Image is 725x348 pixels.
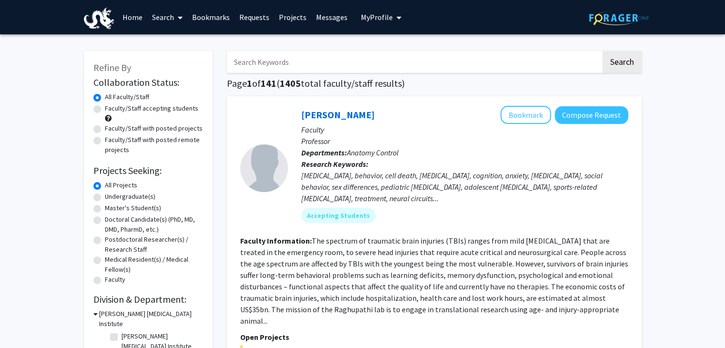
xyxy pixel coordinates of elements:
[7,305,41,341] iframe: Chat
[105,180,137,190] label: All Projects
[105,215,203,235] label: Doctoral Candidate(s) (PhD, MD, DMD, PharmD, etc.)
[500,106,551,124] button: Add Ramesh Raghupathi to Bookmarks
[147,0,187,34] a: Search
[301,109,375,121] a: [PERSON_NAME]
[280,77,301,89] span: 1405
[227,51,601,73] input: Search Keywords
[301,135,628,147] p: Professor
[105,192,155,202] label: Undergraduate(s)
[311,0,352,34] a: Messages
[105,203,161,213] label: Master's Student(s)
[105,92,149,102] label: All Faculty/Staff
[301,170,628,204] div: [MEDICAL_DATA], behavior, cell death, [MEDICAL_DATA], cognition, anxiety, [MEDICAL_DATA], social ...
[93,294,203,305] h2: Division & Department:
[93,165,203,176] h2: Projects Seeking:
[361,12,393,22] span: My Profile
[247,77,252,89] span: 1
[301,208,376,223] mat-chip: Accepting Students
[105,103,198,113] label: Faculty/Staff accepting students
[93,61,131,73] span: Refine By
[235,0,274,34] a: Requests
[602,51,642,73] button: Search
[105,255,203,275] label: Medical Resident(s) / Medical Fellow(s)
[118,0,147,34] a: Home
[105,275,125,285] label: Faculty
[240,236,628,326] fg-read-more: The spectrum of traumatic brain injuries (TBIs) ranges from mild [MEDICAL_DATA] that are treated ...
[105,123,203,133] label: Faculty/Staff with posted projects
[301,124,628,135] p: Faculty
[93,77,203,88] h2: Collaboration Status:
[84,8,114,29] img: Drexel University Logo
[555,106,628,124] button: Compose Request to Ramesh Raghupathi
[589,10,649,25] img: ForagerOne Logo
[227,78,642,89] h1: Page of ( total faculty/staff results)
[274,0,311,34] a: Projects
[261,77,276,89] span: 141
[187,0,235,34] a: Bookmarks
[240,236,312,246] b: Faculty Information:
[99,309,203,329] h3: [PERSON_NAME] [MEDICAL_DATA] Institute
[105,235,203,255] label: Postdoctoral Researcher(s) / Research Staff
[301,148,347,157] b: Departments:
[347,148,398,157] span: Anatomy Control
[240,331,628,343] p: Open Projects
[301,159,368,169] b: Research Keywords:
[105,135,203,155] label: Faculty/Staff with posted remote projects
